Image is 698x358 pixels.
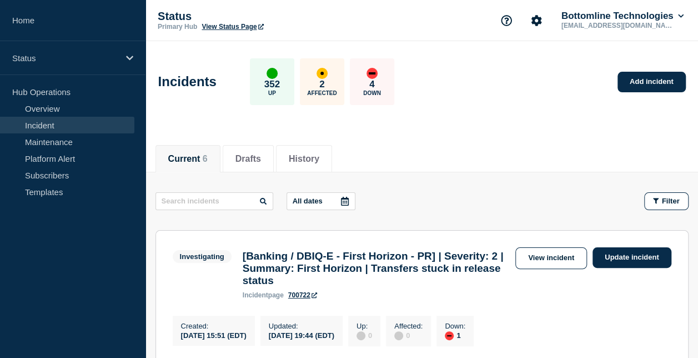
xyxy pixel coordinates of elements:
button: Support [495,9,518,32]
p: Down [363,90,381,96]
div: [DATE] 19:44 (EDT) [269,330,334,340]
p: 2 [319,79,324,90]
a: 700722 [288,291,317,299]
p: 4 [369,79,374,90]
h3: [Banking / DBIQ-E - First Horizon - PR] | Severity: 2 | Summary: First Horizon | Transfers stuck ... [243,250,510,287]
p: Up [268,90,276,96]
span: incident [243,291,268,299]
p: Primary Hub [158,23,197,31]
div: disabled [356,331,365,340]
button: Bottomline Technologies [559,11,686,22]
span: Investigating [173,250,232,263]
div: disabled [394,331,403,340]
button: Current 6 [168,154,208,164]
div: affected [317,68,328,79]
span: Filter [662,197,680,205]
div: down [366,68,378,79]
a: Add incident [617,72,686,92]
p: [EMAIL_ADDRESS][DOMAIN_NAME] [559,22,675,29]
p: Up : [356,322,372,330]
input: Search incidents [155,192,273,210]
p: Updated : [269,322,334,330]
p: Down : [445,322,465,330]
div: down [445,331,454,340]
button: Drafts [235,154,261,164]
button: History [289,154,319,164]
span: 6 [203,154,208,163]
p: All dates [293,197,323,205]
button: Filter [644,192,689,210]
div: 1 [445,330,465,340]
div: 0 [394,330,423,340]
p: Status [12,53,119,63]
p: Status [158,10,380,23]
p: Affected : [394,322,423,330]
h1: Incidents [158,74,217,89]
button: Account settings [525,9,548,32]
p: 352 [264,79,280,90]
p: page [243,291,284,299]
p: Affected [307,90,337,96]
a: View incident [515,247,587,269]
a: Update incident [592,247,671,268]
div: [DATE] 15:51 (EDT) [181,330,247,340]
button: All dates [287,192,355,210]
div: up [267,68,278,79]
div: 0 [356,330,372,340]
a: View Status Page [202,23,263,31]
p: Created : [181,322,247,330]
